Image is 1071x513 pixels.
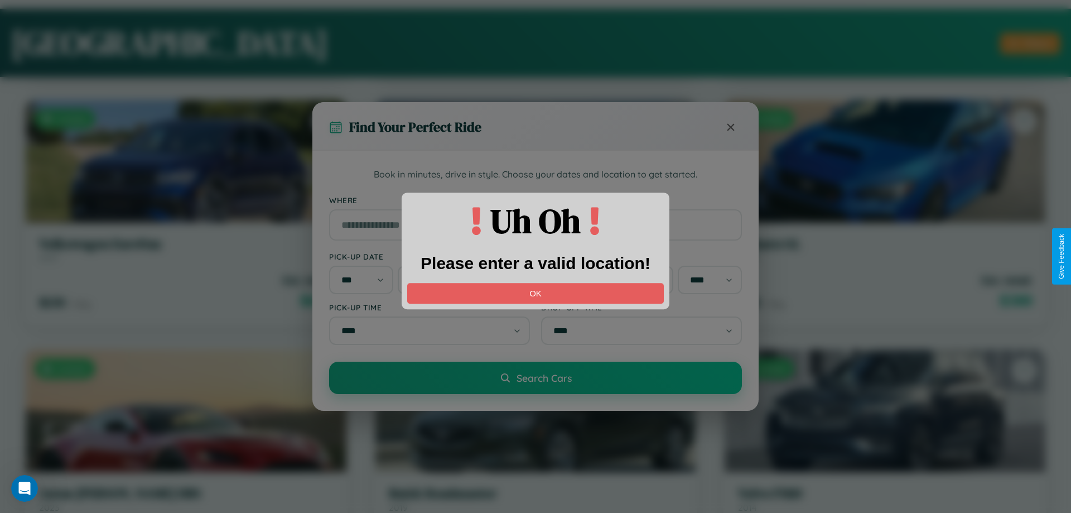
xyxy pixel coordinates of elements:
p: Book in minutes, drive in style. Choose your dates and location to get started. [329,167,742,182]
label: Drop-off Time [541,303,742,312]
label: Pick-up Time [329,303,530,312]
span: Search Cars [517,372,572,384]
label: Pick-up Date [329,252,530,261]
label: Where [329,195,742,205]
h3: Find Your Perfect Ride [349,118,481,136]
label: Drop-off Date [541,252,742,261]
